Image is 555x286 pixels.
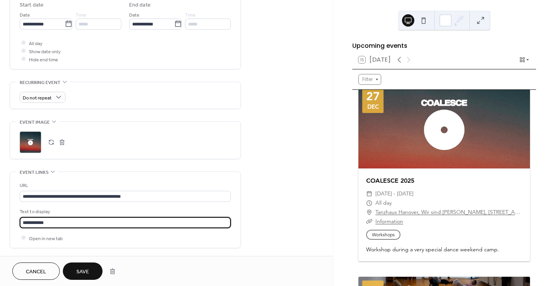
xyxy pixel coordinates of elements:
[352,41,536,50] div: Upcoming events
[366,177,414,184] a: COALESCE 2025
[129,11,140,19] span: Date
[366,91,380,102] div: 27
[375,208,522,217] a: Tanzhaus Hanover, Wir sind [PERSON_NAME], [STREET_ADDRESS]
[367,104,379,109] div: Dec
[366,217,372,226] div: ​
[375,189,414,199] span: [DATE] - [DATE]
[185,11,196,19] span: Time
[20,208,229,216] div: Text to display
[29,39,42,47] span: All day
[29,47,61,56] span: Show date only
[366,208,372,217] div: ​
[20,1,44,9] div: Start date
[375,199,392,208] span: All day
[76,268,89,276] span: Save
[20,182,229,190] div: URL
[20,168,49,177] span: Event links
[12,262,60,280] button: Cancel
[366,199,372,208] div: ​
[29,56,58,64] span: Hide end time
[26,268,46,276] span: Cancel
[20,118,50,126] span: Event image
[76,11,86,19] span: Time
[366,189,372,199] div: ​
[29,234,63,242] span: Open in new tab
[358,246,530,254] div: Workshop during a very special dance weekend camp.
[20,11,30,19] span: Date
[63,262,103,280] button: Save
[375,218,403,225] a: Information
[23,93,52,102] span: Do not repeat
[20,79,61,87] span: Recurring event
[129,1,151,9] div: End date
[20,131,41,153] div: ;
